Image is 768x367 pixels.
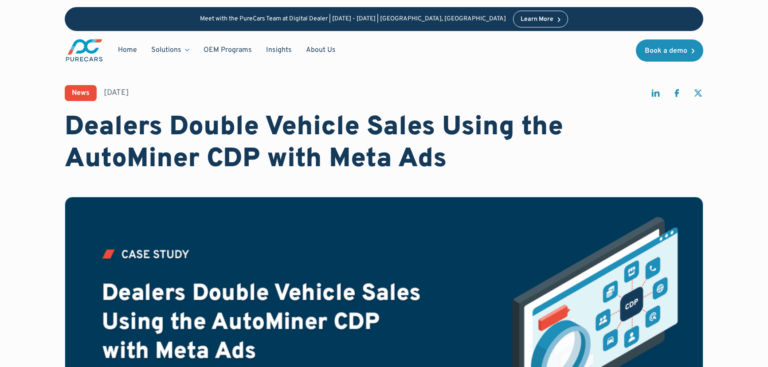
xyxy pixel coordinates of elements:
[693,88,703,102] a: share on twitter
[151,45,181,55] div: Solutions
[144,42,196,59] div: Solutions
[72,90,90,97] div: News
[111,42,144,59] a: Home
[521,16,553,23] div: Learn More
[299,42,343,59] a: About Us
[65,38,104,62] a: main
[259,42,299,59] a: Insights
[65,38,104,62] img: purecars logo
[196,42,259,59] a: OEM Programs
[650,88,661,102] a: share on linkedin
[636,39,703,62] a: Book a demo
[645,47,687,55] div: Book a demo
[200,16,506,23] p: Meet with the PureCars Team at Digital Dealer | [DATE] - [DATE] | [GEOGRAPHIC_DATA], [GEOGRAPHIC_...
[513,11,568,27] a: Learn More
[104,87,129,98] div: [DATE]
[65,112,703,176] h1: Dealers Double Vehicle Sales Using the AutoMiner CDP with Meta Ads
[671,88,682,102] a: share on facebook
